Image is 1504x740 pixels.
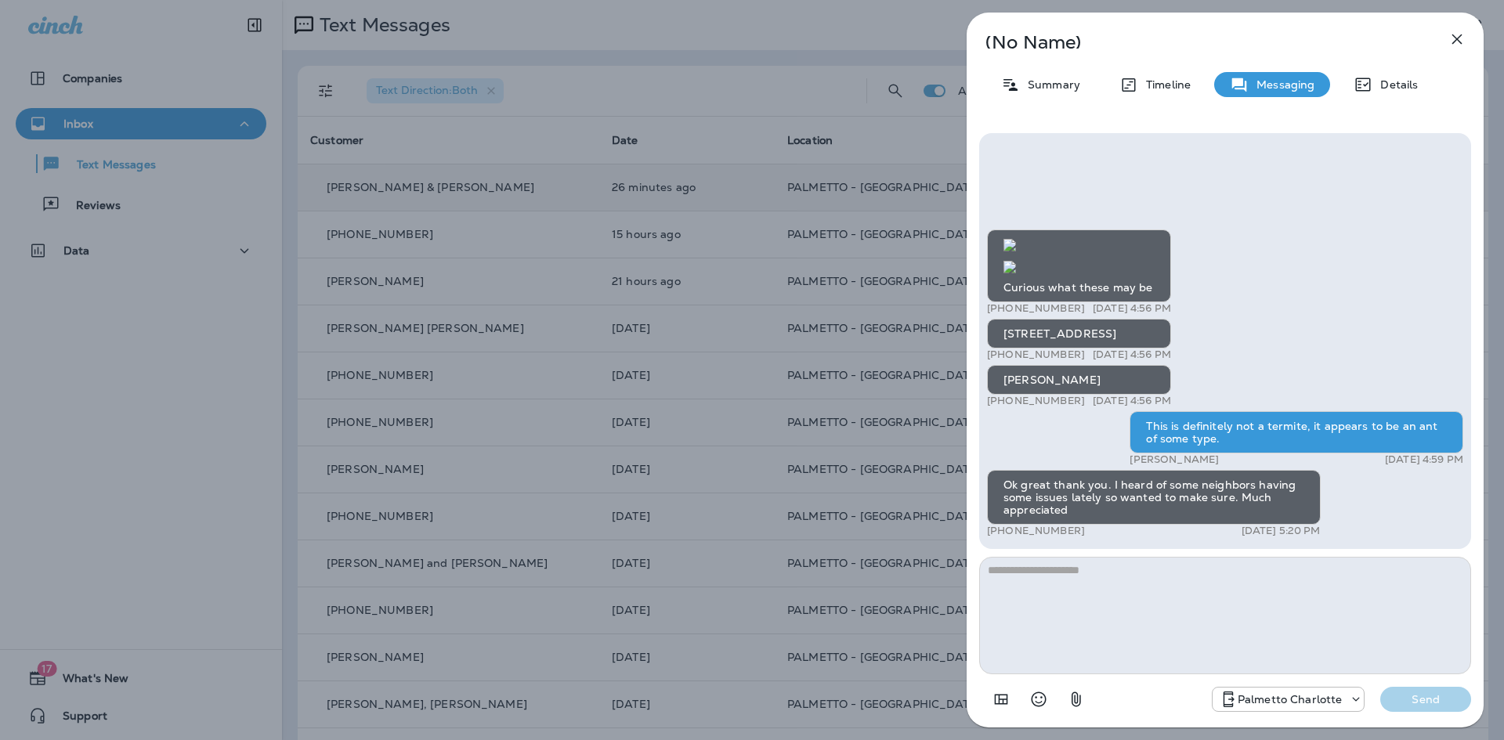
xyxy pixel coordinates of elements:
button: Select an emoji [1023,684,1054,715]
img: twilio-download [1003,239,1016,251]
p: [PHONE_NUMBER] [987,348,1085,361]
p: [DATE] 4:59 PM [1385,453,1463,466]
p: [PHONE_NUMBER] [987,395,1085,407]
p: [PHONE_NUMBER] [987,525,1085,537]
div: +1 (704) 307-2477 [1213,690,1365,709]
p: [PHONE_NUMBER] [987,302,1085,315]
div: Curious what these may be [987,229,1171,302]
p: Palmetto Charlotte [1238,693,1343,706]
p: [DATE] 4:56 PM [1093,302,1171,315]
p: Timeline [1138,78,1191,91]
img: twilio-download [1003,261,1016,273]
p: [PERSON_NAME] [1130,453,1219,466]
div: [STREET_ADDRESS] [987,319,1171,348]
div: Ok great thank you. I heard of some neighbors having some issues lately so wanted to make sure. M... [987,470,1321,525]
p: (No Name) [985,36,1413,49]
div: This is definitely not a termite, it appears to be an ant of some type. [1130,411,1463,453]
p: [DATE] 5:20 PM [1242,525,1321,537]
p: [DATE] 4:56 PM [1093,348,1171,361]
p: Messaging [1249,78,1314,91]
p: [DATE] 4:56 PM [1093,395,1171,407]
button: Add in a premade template [985,684,1017,715]
p: Summary [1020,78,1080,91]
div: [PERSON_NAME] [987,365,1171,395]
p: Details [1372,78,1418,91]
